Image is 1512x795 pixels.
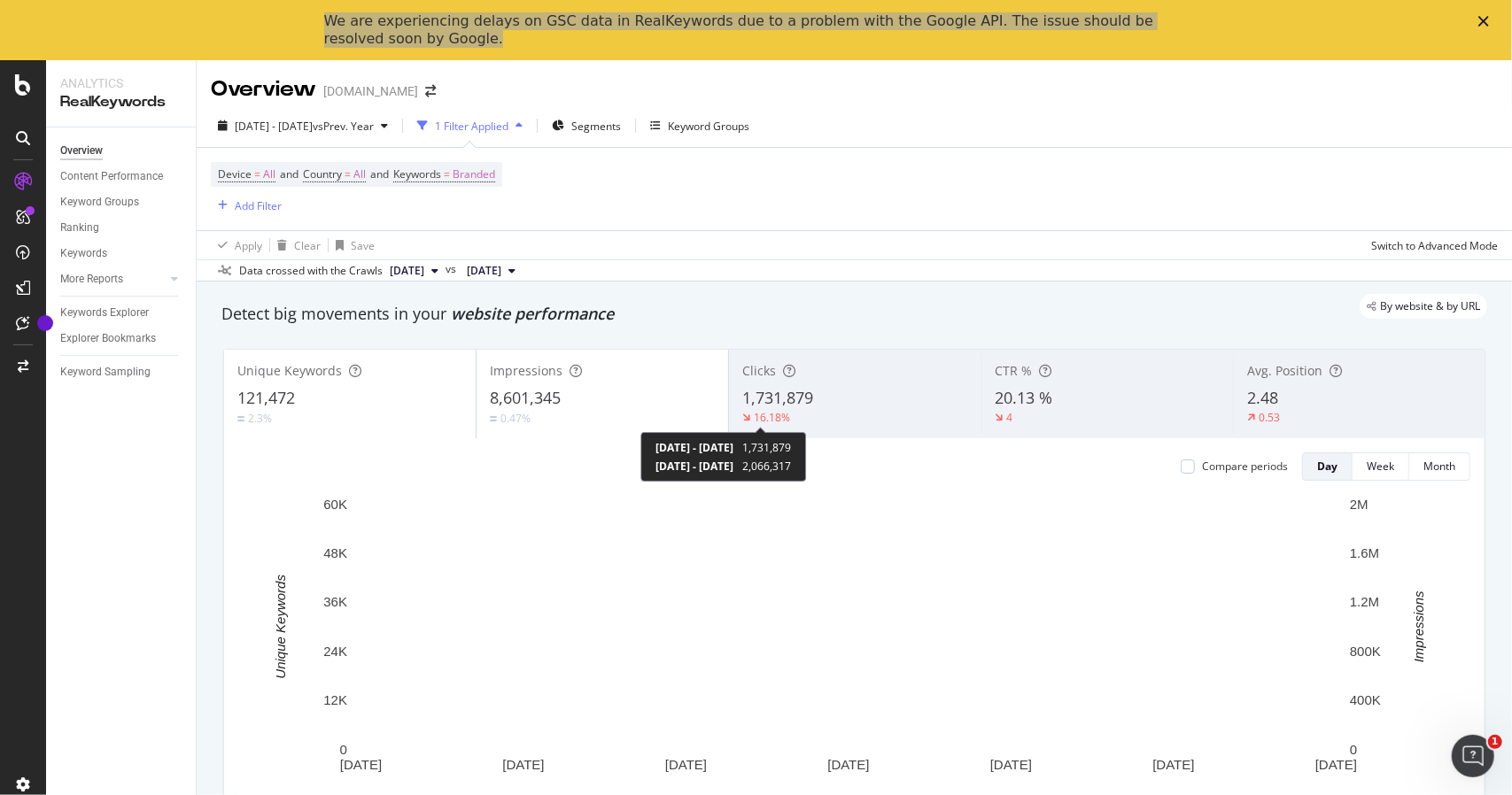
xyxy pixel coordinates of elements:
img: Equal [490,416,497,421]
div: Keyword Sampling [60,363,151,382]
button: Switch to Advanced Mode [1364,231,1498,259]
span: Branded [453,162,495,187]
text: Unique Keywords [273,575,288,679]
div: Tooltip anchor [37,315,53,331]
button: Apply [211,231,262,259]
span: 2.48 [1247,387,1278,408]
a: Ranking [60,219,183,237]
span: CTR % [996,362,1033,379]
div: Keyword Groups [60,193,139,212]
span: vs Prev. Year [313,119,374,134]
span: 20.13 % [996,387,1053,408]
text: 48K [323,545,347,560]
span: 121,472 [237,387,295,408]
text: [DATE] [827,757,869,772]
div: 1 Filter Applied [435,119,508,134]
div: Week [1367,459,1394,474]
text: [DATE] [990,757,1032,772]
div: 4 [1007,410,1013,425]
span: Keywords [393,166,441,181]
span: By website & by URL [1380,301,1480,312]
div: Apply [235,238,262,253]
a: Keyword Sampling [60,363,183,382]
button: [DATE] - [DATE]vsPrev. Year [211,112,395,140]
text: 800K [1350,644,1381,659]
a: Content Performance [60,167,183,186]
iframe: Intercom live chat [1452,735,1494,777]
div: Ranking [60,219,99,237]
span: 1,731,879 [742,440,791,455]
a: Explorer Bookmarks [60,329,183,348]
div: Clear [294,238,321,253]
span: 1 [1488,735,1502,749]
div: 0.53 [1259,410,1280,425]
text: Impressions [1412,590,1427,662]
text: 400K [1350,692,1381,707]
div: [DOMAIN_NAME] [323,82,418,100]
div: RealKeywords [60,92,182,112]
div: 0.47% [500,411,531,426]
text: [DATE] [1315,757,1357,772]
text: [DATE] [665,757,707,772]
span: Avg. Position [1247,362,1322,379]
div: legacy label [1360,294,1487,319]
div: Analytics [60,74,182,92]
div: Explorer Bookmarks [60,329,156,348]
span: Device [218,166,252,181]
div: We are experiencing delays on GSC data in RealKeywords due to a problem with the Google API. The ... [324,12,1160,48]
div: Keywords Explorer [60,304,149,322]
span: All [353,162,366,187]
div: Keywords [60,244,107,263]
text: 0 [340,742,347,757]
div: Add Filter [235,198,282,213]
button: [DATE] [460,260,523,282]
span: 2025 Oct. 4th [390,263,424,279]
span: 2,066,317 [742,459,791,474]
span: [DATE] - [DATE] [655,440,733,455]
text: [DATE] [502,757,544,772]
span: 1,731,879 [742,387,813,408]
img: Equal [237,416,244,421]
span: 8,601,345 [490,387,561,408]
text: 24K [323,644,347,659]
text: 36K [323,595,347,610]
div: arrow-right-arrow-left [425,85,436,97]
div: Overview [211,74,316,104]
a: Keywords [60,244,183,263]
text: 60K [323,497,347,512]
div: More Reports [60,270,123,289]
span: Clicks [742,362,776,379]
span: Country [303,166,342,181]
div: Keyword Groups [668,119,749,134]
span: vs [446,261,460,277]
span: and [370,166,389,181]
span: [DATE] - [DATE] [235,119,313,134]
div: Month [1423,459,1455,474]
button: Clear [270,231,321,259]
button: [DATE] [383,260,446,282]
text: 1.6M [1350,545,1379,560]
span: Unique Keywords [237,362,342,379]
div: Save [351,238,375,253]
text: [DATE] [340,757,382,772]
button: Day [1302,452,1353,481]
text: 2M [1350,497,1369,512]
div: Compare periods [1202,459,1288,474]
button: Add Filter [211,195,282,216]
span: Impressions [490,362,562,379]
span: = [254,166,260,181]
span: All [263,162,275,187]
button: Save [329,231,375,259]
span: 2024 Sep. 28th [467,263,501,279]
text: [DATE] [1152,757,1194,772]
div: 2.3% [248,411,272,426]
button: Segments [545,112,628,140]
span: = [444,166,450,181]
button: 1 Filter Applied [410,112,530,140]
button: Keyword Groups [643,112,756,140]
div: 16.18% [754,410,790,425]
span: = [345,166,351,181]
text: 1.2M [1350,595,1379,610]
div: Day [1317,459,1338,474]
div: Content Performance [60,167,163,186]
